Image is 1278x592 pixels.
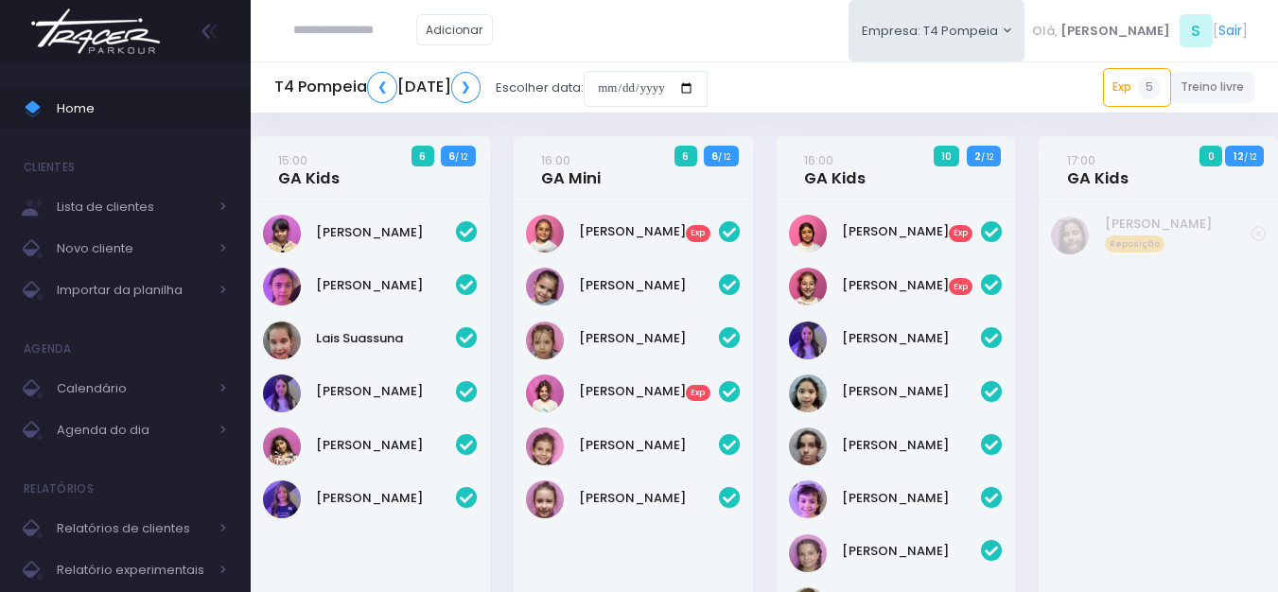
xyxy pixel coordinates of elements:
[842,436,982,455] a: [PERSON_NAME]
[579,489,719,508] a: [PERSON_NAME]
[57,195,208,219] span: Lista de clientes
[974,148,981,164] strong: 2
[57,516,208,541] span: Relatórios de clientes
[1138,77,1161,99] span: 5
[411,146,434,166] span: 6
[789,215,827,252] img: Clara Sigolo
[526,215,564,252] img: Elis Victoria Barroso Espinola
[949,278,973,295] span: Exp
[316,223,456,242] a: [PERSON_NAME]
[274,72,481,103] h5: T4 Pompeia [DATE]
[842,222,982,241] a: [PERSON_NAME]Exp
[1067,151,1095,169] small: 17:00
[842,542,982,561] a: [PERSON_NAME]
[1180,14,1213,47] span: S
[981,151,993,163] small: / 12
[579,276,719,295] a: [PERSON_NAME]
[1103,68,1171,106] a: Exp5
[804,151,833,169] small: 16:00
[274,66,708,110] div: Escolher data:
[1105,235,1165,252] span: Reposição
[455,151,467,163] small: / 12
[579,329,719,348] a: [PERSON_NAME]
[57,376,208,401] span: Calendário
[526,322,564,359] img: Luísa Veludo Uchôa
[1171,72,1255,103] a: Treino livre
[949,225,973,242] span: Exp
[57,418,208,443] span: Agenda do dia
[789,427,827,465] img: Luiza Lobello Demônaco
[263,322,301,359] img: Lais Suassuna
[789,322,827,359] img: Lia Widman
[278,150,340,188] a: 15:00GA Kids
[579,382,719,401] a: [PERSON_NAME]Exp
[1067,150,1129,188] a: 17:00GA Kids
[1199,146,1222,166] span: 0
[263,480,301,518] img: Rosa Widman
[1244,151,1256,163] small: / 12
[718,151,730,163] small: / 12
[789,268,827,305] img: Laura Mendes
[674,146,697,166] span: 6
[842,276,982,295] a: [PERSON_NAME]Exp
[263,374,301,412] img: Lia Widman
[316,329,456,348] a: Lais Suassuna
[526,268,564,305] img: LARA SHIMABUC
[789,374,827,412] img: Luisa Yen Muller
[263,215,301,252] img: Clarice Lopes
[789,534,827,572] img: Paolla Guerreiro
[1024,9,1254,52] div: [ ]
[24,148,75,186] h4: Clientes
[711,148,718,164] strong: 6
[57,278,208,303] span: Importar da planilha
[842,489,982,508] a: [PERSON_NAME]
[804,150,866,188] a: 16:00GA Kids
[842,329,982,348] a: [PERSON_NAME]
[416,14,494,45] a: Adicionar
[448,148,455,164] strong: 6
[686,225,710,242] span: Exp
[57,236,208,261] span: Novo cliente
[934,146,960,166] span: 10
[541,151,570,169] small: 16:00
[316,382,456,401] a: [PERSON_NAME]
[278,151,307,169] small: 15:00
[526,374,564,412] img: Mariana Tamarindo de Souza
[526,480,564,518] img: Rafaella Medeiros
[316,276,456,295] a: [PERSON_NAME]
[842,382,982,401] a: [PERSON_NAME]
[316,436,456,455] a: [PERSON_NAME]
[57,96,227,121] span: Home
[24,330,72,368] h4: Agenda
[263,268,301,305] img: Gabrielly Rosa Teixeira
[789,480,827,518] img: Nina Loureiro Andrusyszyn
[579,222,719,241] a: [PERSON_NAME]Exp
[1218,21,1242,41] a: Sair
[24,470,94,508] h4: Relatórios
[451,72,481,103] a: ❯
[541,150,601,188] a: 16:00GA Mini
[1234,148,1244,164] strong: 12
[263,427,301,465] img: Luiza Braz
[1060,22,1170,41] span: [PERSON_NAME]
[57,558,208,583] span: Relatório experimentais
[686,385,710,402] span: Exp
[1051,217,1089,254] img: Isabella terra
[367,72,397,103] a: ❮
[579,436,719,455] a: [PERSON_NAME]
[1105,215,1252,252] a: [PERSON_NAME] Reposição
[1032,22,1058,41] span: Olá,
[316,489,456,508] a: [PERSON_NAME]
[526,427,564,465] img: Olivia Tozi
